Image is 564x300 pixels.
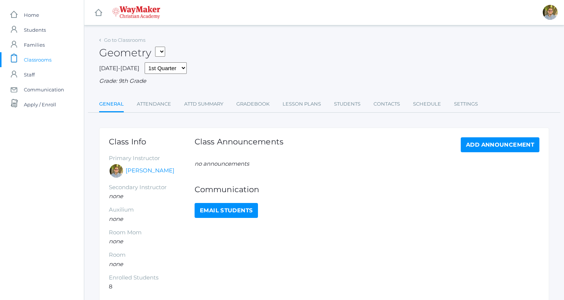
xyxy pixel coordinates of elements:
[109,137,195,146] h1: Class Info
[112,6,160,19] img: waymaker-logo-stack-white-1602f2b1af18da31a5905e9982d058868370996dac5278e84edea6dabf9a3315.png
[24,37,45,52] span: Families
[374,97,400,112] a: Contacts
[99,77,549,85] div: Grade: 9th Grade
[109,229,195,236] h5: Room Mom
[195,160,249,167] em: no announcements
[109,193,123,200] em: none
[543,5,558,20] div: Kylen Braileanu
[454,97,478,112] a: Settings
[137,97,171,112] a: Attendance
[109,184,195,191] h5: Secondary Instructor
[104,37,145,43] a: Go to Classrooms
[109,252,195,258] h5: Room
[24,22,46,37] span: Students
[195,203,258,218] a: Email Students
[99,65,139,72] span: [DATE]-[DATE]
[24,67,35,82] span: Staff
[99,97,124,113] a: General
[126,166,174,175] a: [PERSON_NAME]
[109,155,195,162] h5: Primary Instructor
[184,97,223,112] a: Attd Summary
[109,260,123,268] em: none
[195,137,283,150] h1: Class Announcements
[195,185,539,194] h1: Communication
[109,275,195,281] h5: Enrolled Students
[236,97,270,112] a: Gradebook
[109,163,124,178] div: Kylen Braileanu
[109,207,195,213] h5: Auxilium
[99,47,165,59] h2: Geometry
[413,97,441,112] a: Schedule
[283,97,321,112] a: Lesson Plans
[24,7,39,22] span: Home
[334,97,360,112] a: Students
[109,238,123,245] em: none
[109,215,123,222] em: none
[24,52,51,67] span: Classrooms
[461,137,539,152] a: Add Announcement
[24,97,56,112] span: Apply / Enroll
[24,82,64,97] span: Communication
[109,282,195,291] li: 8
